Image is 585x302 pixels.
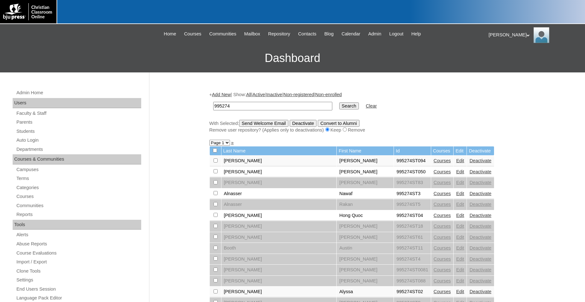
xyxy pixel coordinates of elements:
a: Courses [181,30,205,38]
a: Categories [16,184,141,192]
a: Terms [16,175,141,182]
div: + | Show: | | | | [209,91,522,133]
a: Deactivate [469,278,491,283]
a: Communities [206,30,239,38]
a: Alerts [16,231,141,239]
span: Home [164,30,176,38]
a: Courses [434,202,451,207]
span: Courses [184,30,202,38]
a: Departments [16,145,141,153]
a: Courses [434,191,451,196]
a: Courses [434,224,451,229]
td: Courses [431,146,454,156]
a: Clear [366,103,377,108]
td: 995274ST04 [394,210,431,221]
a: Deactivate [469,202,491,207]
td: 995274ST83 [394,177,431,188]
td: [PERSON_NAME] [221,232,337,243]
a: Edit [456,158,464,163]
td: 995274ST094 [394,156,431,166]
a: Inactive [266,92,282,97]
a: Auto Login [16,136,141,144]
a: Logout [386,30,407,38]
a: Deactivate [469,158,491,163]
td: 995274ST18 [394,221,431,232]
a: Settings [16,276,141,284]
div: Remove user repository? (Applies only to deactivations) Keep Remove [209,127,522,133]
span: Admin [368,30,382,38]
td: [PERSON_NAME] [337,254,394,265]
td: [PERSON_NAME] [337,156,394,166]
input: Search [213,102,332,110]
a: Edit [456,245,464,250]
a: Deactivate [469,235,491,240]
a: Edit [456,256,464,262]
a: Courses [434,278,451,283]
a: Edit [456,289,464,294]
a: Reports [16,211,141,219]
input: Convert to Alumni [318,120,359,127]
a: Courses [434,267,451,272]
td: [PERSON_NAME] [221,265,337,275]
input: Send Welcome Email [239,120,288,127]
td: 995274ST4 [394,254,431,265]
a: Add New [212,92,231,97]
a: Admin [365,30,385,38]
div: [PERSON_NAME] [489,27,579,43]
a: Courses [16,193,141,200]
div: Users [13,98,141,108]
td: Hong Quoc [337,210,394,221]
td: Edit [454,146,467,156]
a: All [246,92,251,97]
a: Blog [321,30,337,38]
span: Help [411,30,421,38]
a: Deactivate [469,245,491,250]
td: [PERSON_NAME] [221,221,337,232]
span: Repository [268,30,290,38]
div: Courses & Communities [13,154,141,164]
td: Alnasser [221,188,337,199]
a: Active [252,92,265,97]
img: logo-white.png [3,3,53,20]
td: [PERSON_NAME] [221,210,337,221]
a: Courses [434,213,451,218]
td: 995274ST02 [394,287,431,297]
td: [PERSON_NAME] [221,177,337,188]
a: Edit [456,267,464,272]
a: » [231,140,234,145]
td: [PERSON_NAME] [221,156,337,166]
a: Edit [456,224,464,229]
td: Nawaf [337,188,394,199]
a: Abuse Reports [16,240,141,248]
td: Booth [221,243,337,254]
td: 995274ST050 [394,167,431,177]
a: Repository [265,30,293,38]
a: Calendar [338,30,363,38]
a: Communities [16,202,141,210]
a: Courses [434,158,451,163]
a: Deactivate [469,169,491,174]
a: Mailbox [241,30,263,38]
a: Courses [434,245,451,250]
td: [PERSON_NAME] [337,167,394,177]
td: 995274ST11 [394,243,431,254]
td: Last Name [221,146,337,156]
a: Edit [456,213,464,218]
a: Deactivate [469,191,491,196]
td: Austin [337,243,394,254]
td: Alnasser [221,199,337,210]
td: 995274ST5 [394,199,431,210]
td: 995274ST61 [394,232,431,243]
a: Courses [434,235,451,240]
a: Edit [456,191,464,196]
td: [PERSON_NAME] [221,167,337,177]
a: Campuses [16,166,141,174]
span: Contacts [298,30,317,38]
h3: Dashboard [3,44,582,72]
a: Non-registered [283,92,314,97]
div: With Selected: [209,120,522,133]
input: Deactivate [290,120,317,127]
td: Id [394,146,431,156]
a: Courses [434,289,451,294]
a: End Users Session [16,285,141,293]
